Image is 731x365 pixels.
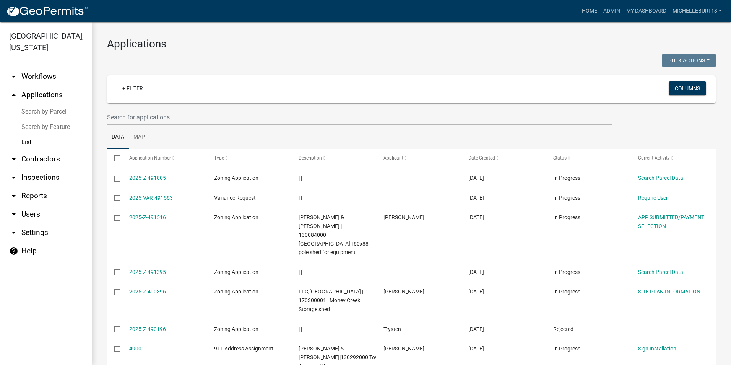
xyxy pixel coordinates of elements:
a: Admin [600,4,623,18]
span: | | | [299,326,304,332]
datatable-header-cell: Description [291,149,376,168]
a: Map [129,125,149,150]
input: Search for applications [107,109,612,125]
i: help [9,246,18,256]
span: In Progress [553,345,580,352]
a: Require User [638,195,668,201]
a: 2025-Z-491516 [129,214,166,220]
h3: Applications [107,37,716,51]
span: Current Activity [638,155,670,161]
span: 10/09/2025 [468,288,484,295]
a: Data [107,125,129,150]
i: arrow_drop_down [9,228,18,237]
span: Zoning Application [214,269,258,275]
a: APP SUBMITTED/PAYMENT SELECTION [638,214,704,229]
span: Zoning Application [214,214,258,220]
span: 10/12/2025 [468,269,484,275]
i: arrow_drop_down [9,210,18,219]
span: Description [299,155,322,161]
datatable-header-cell: Type [206,149,291,168]
span: Zoning Application [214,175,258,181]
span: 10/13/2025 [468,214,484,220]
a: 2025-Z-490396 [129,288,166,295]
span: In Progress [553,269,580,275]
span: In Progress [553,195,580,201]
a: 2025-VAR-491563 [129,195,173,201]
span: Michelle Burt [383,345,424,352]
span: Application Number [129,155,171,161]
span: Status [553,155,567,161]
button: Columns [669,81,706,95]
span: 10/13/2025 [468,175,484,181]
i: arrow_drop_up [9,90,18,99]
i: arrow_drop_down [9,173,18,182]
datatable-header-cell: Current Activity [631,149,716,168]
a: Home [579,4,600,18]
span: In Progress [553,214,580,220]
a: Search Parcel Data [638,269,683,275]
datatable-header-cell: Date Created [461,149,546,168]
span: Date Created [468,155,495,161]
span: Zoning Application [214,288,258,295]
span: Type [214,155,224,161]
span: Trysten [383,326,401,332]
span: LLC,GREH | 170300001 | Money Creek | Storage shed [299,288,363,312]
i: arrow_drop_down [9,72,18,81]
span: SOLUM,JAY R & JESSICA H | 130084000 | Spring Grove | 60x88 pole shed for equipment [299,214,369,255]
span: In Progress [553,175,580,181]
span: 10/13/2025 [468,195,484,201]
a: + Filter [116,81,149,95]
i: arrow_drop_down [9,155,18,164]
datatable-header-cell: Select [107,149,122,168]
a: 2025-Z-491395 [129,269,166,275]
span: Applicant [383,155,403,161]
a: 2025-Z-491805 [129,175,166,181]
button: Bulk Actions [662,54,716,67]
span: 911 Address Assignment [214,345,273,352]
span: | | [299,195,302,201]
span: In Progress [553,288,580,295]
i: arrow_drop_down [9,191,18,200]
a: SITE PLAN INFORMATION [638,288,700,295]
span: Zoning Application [214,326,258,332]
datatable-header-cell: Application Number [122,149,206,168]
span: | | | [299,269,304,275]
span: Jay R Solum [383,214,424,220]
a: 2025-Z-490196 [129,326,166,332]
span: | | | [299,175,304,181]
a: 490011 [129,345,148,352]
span: 10/08/2025 [468,345,484,352]
a: Search Parcel Data [638,175,683,181]
span: Rejected [553,326,573,332]
datatable-header-cell: Status [546,149,631,168]
span: Variance Request [214,195,256,201]
a: My Dashboard [623,4,669,18]
a: michelleburt13 [669,4,725,18]
span: 10/09/2025 [468,326,484,332]
a: Sign Installation [638,345,676,352]
datatable-header-cell: Applicant [376,149,461,168]
span: Richard S. Gondik, Jr. [383,288,424,295]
